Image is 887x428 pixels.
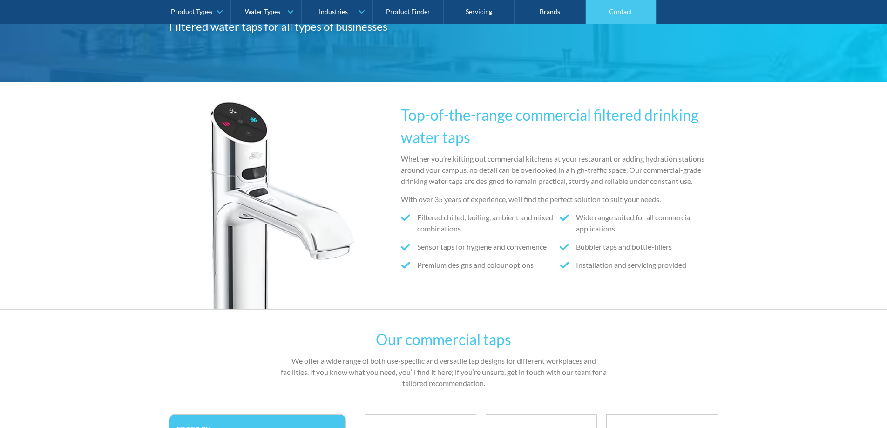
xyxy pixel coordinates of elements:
[171,7,212,15] div: Product Types
[560,259,718,271] li: Installation and servicing provided
[319,7,348,15] div: Industries
[401,153,718,187] p: Whether you’re kitting out commercial kitchens at your restaurant or adding hydration stations ar...
[401,212,560,234] li: Filtered chilled, boiling, ambient and mixed combinations
[401,194,718,205] p: With over 35 years of experience, we’ll find the perfect solution to suit your needs.
[401,241,560,252] li: Sensor taps for hygiene and convenience
[245,7,280,15] div: Water Types
[401,104,718,149] h2: Top-of-the-range commercial filtered drinking water taps
[376,328,511,351] h2: Our commercial taps
[169,20,387,33] strong: Filtered water taps for all types of businesses
[169,100,355,309] img: plumbers
[401,259,560,271] li: Premium designs and colour options
[560,241,718,252] li: Bubbler taps and bottle-fillers
[279,355,609,389] p: We offer a wide range of both use-specific and versatile tap designs for different workplaces and...
[560,212,718,234] li: Wide range suited for all commercial applications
